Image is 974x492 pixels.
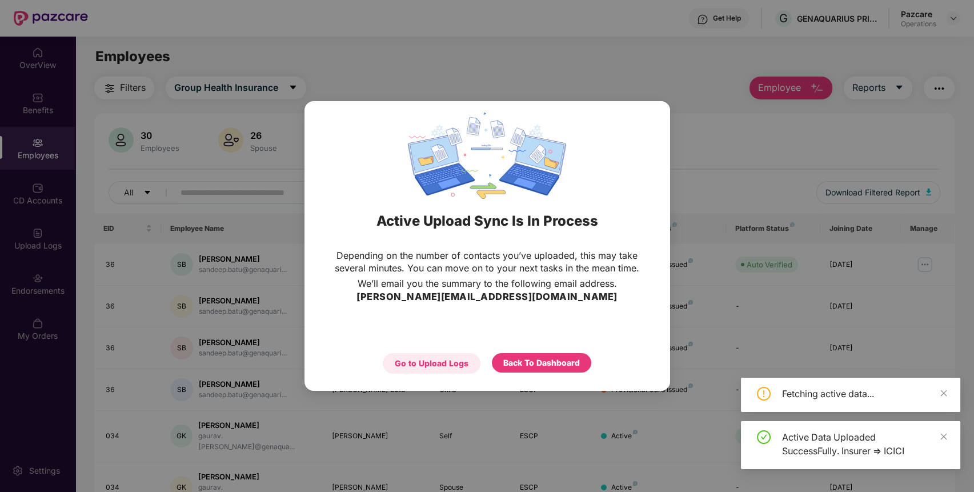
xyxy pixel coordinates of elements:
div: Go to Upload Logs [395,357,468,370]
span: close [940,389,948,397]
p: Depending on the number of contacts you’ve uploaded, this may take several minutes. You can move ... [327,249,647,274]
span: close [940,433,948,441]
span: check-circle [757,430,771,444]
h3: [PERSON_NAME][EMAIL_ADDRESS][DOMAIN_NAME] [356,290,618,305]
div: Active Data Uploaded SuccessFully. Insurer => ICICI [782,430,947,458]
p: We’ll email you the summary to the following email address. [358,277,617,290]
span: exclamation-circle [757,387,771,401]
img: svg+xml;base64,PHN2ZyBpZD0iRGF0YV9zeW5jaW5nIiB4bWxucz0iaHR0cDovL3d3dy53My5vcmcvMjAwMC9zdmciIHdpZH... [408,113,566,199]
div: Back To Dashboard [503,357,580,369]
div: Active Upload Sync Is In Process [319,199,656,243]
div: Fetching active data... [782,387,947,401]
